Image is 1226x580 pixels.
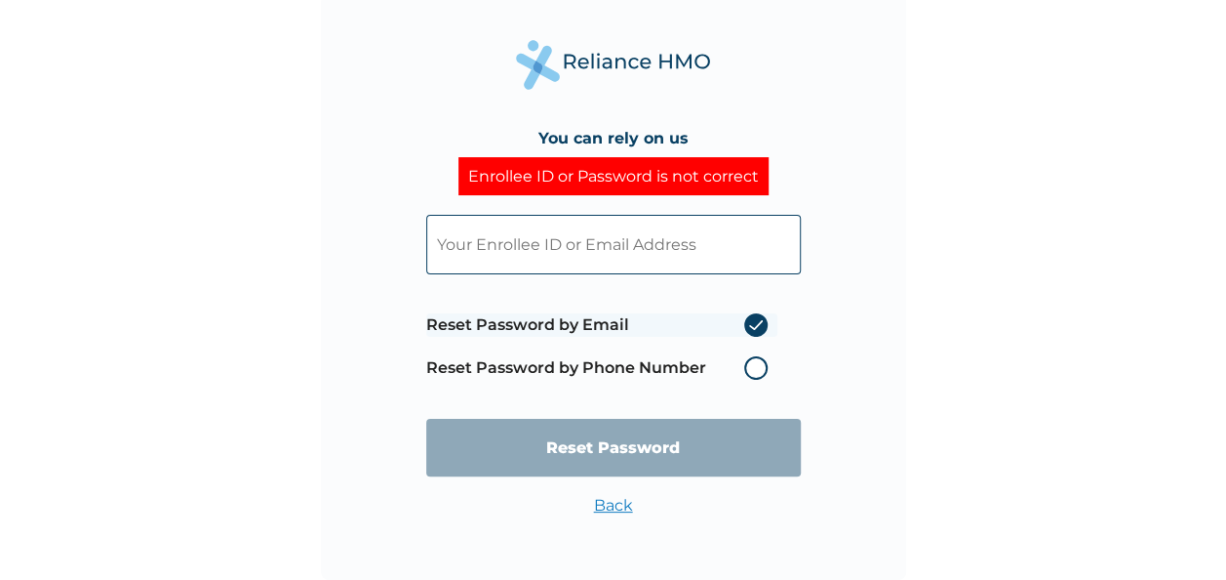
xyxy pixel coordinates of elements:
[426,215,801,274] input: Your Enrollee ID or Email Address
[594,496,633,515] a: Back
[426,419,801,476] input: Reset Password
[426,356,777,380] label: Reset Password by Phone Number
[426,313,777,337] label: Reset Password by Email
[426,304,777,390] span: Password reset method
[538,129,689,147] h4: You can rely on us
[516,40,711,90] img: Reliance Health's Logo
[458,157,769,195] div: Enrollee ID or Password is not correct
